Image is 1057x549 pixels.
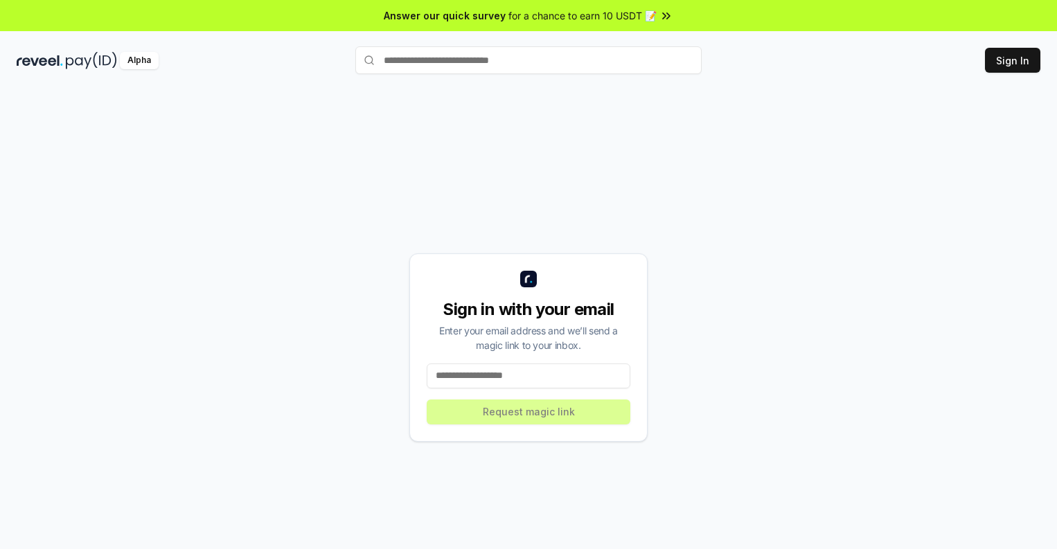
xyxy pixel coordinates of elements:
[427,323,630,352] div: Enter your email address and we’ll send a magic link to your inbox.
[66,52,117,69] img: pay_id
[508,8,657,23] span: for a chance to earn 10 USDT 📝
[17,52,63,69] img: reveel_dark
[427,298,630,321] div: Sign in with your email
[520,271,537,287] img: logo_small
[985,48,1040,73] button: Sign In
[384,8,506,23] span: Answer our quick survey
[120,52,159,69] div: Alpha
